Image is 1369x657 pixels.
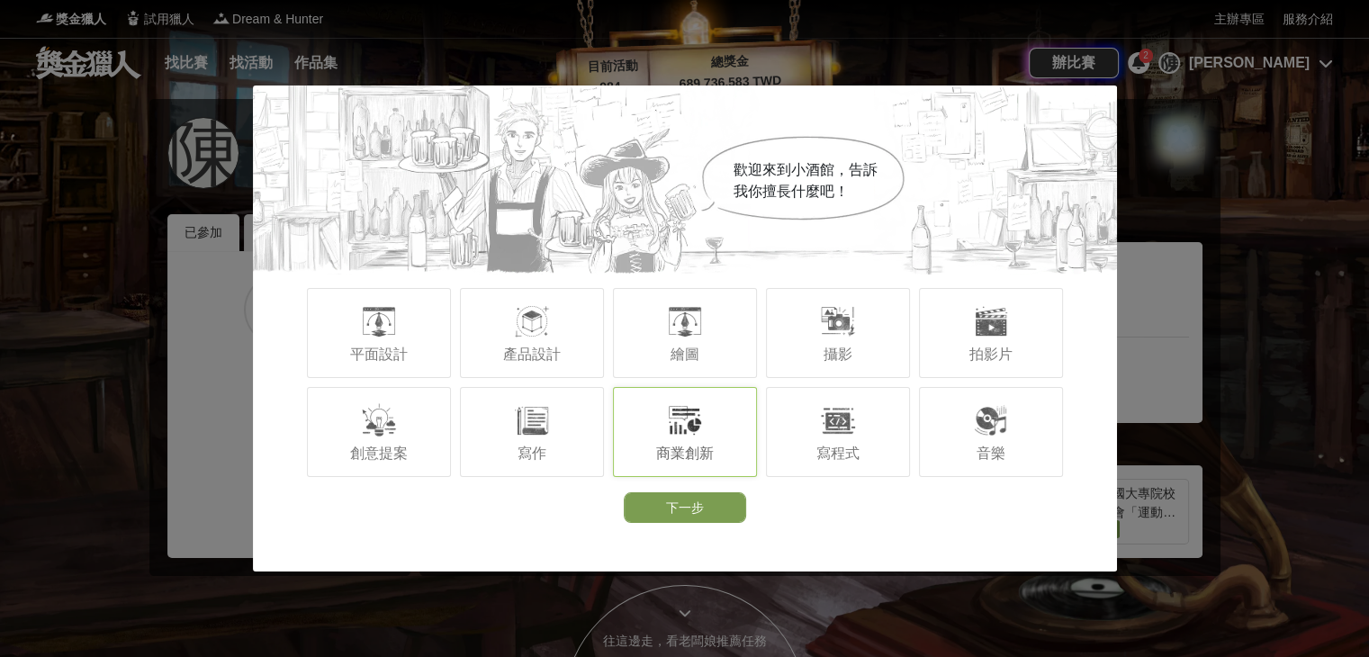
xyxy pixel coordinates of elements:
[816,445,860,461] span: 寫程式
[503,346,561,362] span: 產品設計
[350,346,408,362] span: 平面設計
[624,492,746,523] button: 下一步
[656,445,714,461] span: 商業創新
[824,346,852,362] span: 攝影
[734,162,878,199] span: 歡迎來到小酒館，告訴我你擅長什麼吧！
[350,445,408,461] span: 創意提案
[518,445,546,461] span: 寫作
[977,445,1005,461] span: 音樂
[671,346,699,362] span: 繪圖
[969,346,1013,362] span: 拍影片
